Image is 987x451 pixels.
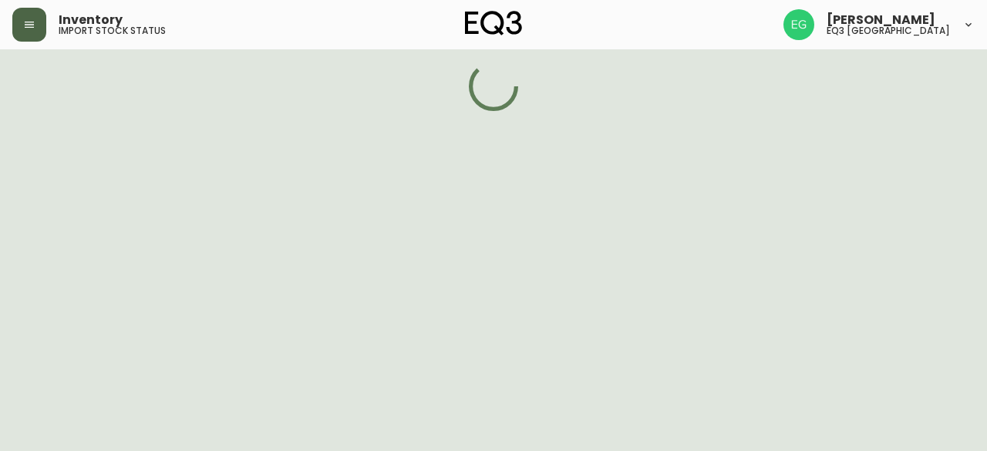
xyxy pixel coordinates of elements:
span: Inventory [59,14,123,26]
h5: import stock status [59,26,166,35]
h5: eq3 [GEOGRAPHIC_DATA] [827,26,950,35]
img: db11c1629862fe82d63d0774b1b54d2b [783,9,814,40]
img: logo [465,11,522,35]
span: [PERSON_NAME] [827,14,935,26]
